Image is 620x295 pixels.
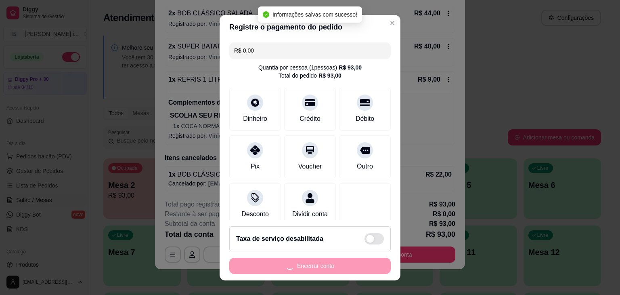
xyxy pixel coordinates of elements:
[234,42,386,59] input: Ex.: hambúrguer de cordeiro
[279,72,341,80] div: Total do pedido
[298,162,322,171] div: Voucher
[236,234,323,244] h2: Taxa de serviço desabilitada
[220,15,400,39] header: Registre o pagamento do pedido
[263,11,269,18] span: check-circle
[241,209,269,219] div: Desconto
[243,114,267,124] div: Dinheiro
[356,114,374,124] div: Débito
[357,162,373,171] div: Outro
[300,114,320,124] div: Crédito
[272,11,357,18] span: Informações salvas com sucesso!
[318,72,341,80] div: R$ 93,00
[258,63,362,72] div: Quantia por pessoa ( 1 pessoas)
[339,63,362,72] div: R$ 93,00
[386,17,399,29] button: Close
[251,162,260,171] div: Pix
[292,209,328,219] div: Dividir conta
